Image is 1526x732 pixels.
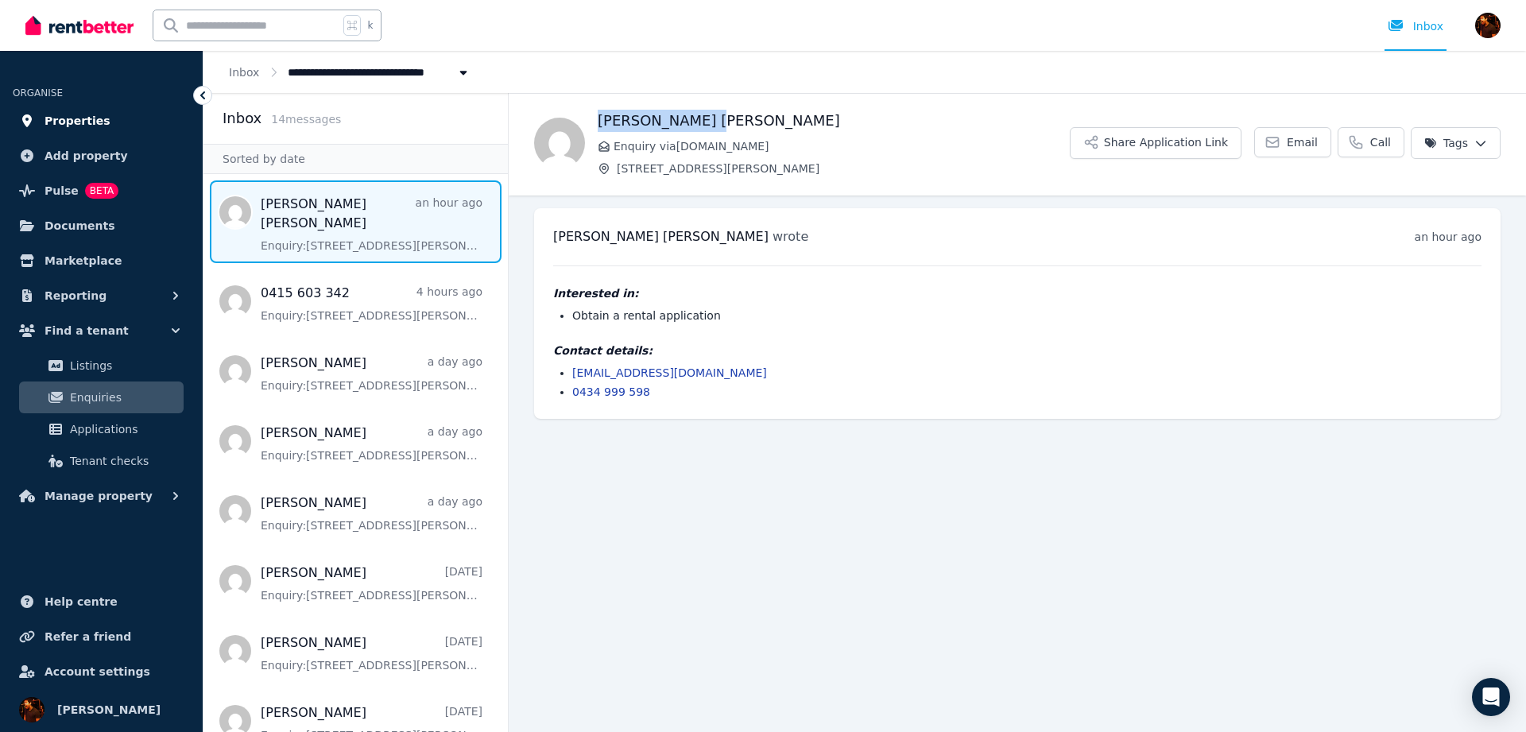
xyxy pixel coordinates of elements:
span: k [367,19,373,32]
img: Sergio Lourenco da Silva [1475,13,1501,38]
a: Documents [13,210,190,242]
span: Reporting [45,286,107,305]
a: [EMAIL_ADDRESS][DOMAIN_NAME] [572,366,767,379]
a: 0434 999 598 [572,385,650,398]
span: [PERSON_NAME] [PERSON_NAME] [553,229,769,244]
span: Account settings [45,662,150,681]
a: PulseBETA [13,175,190,207]
a: Add property [13,140,190,172]
span: Add property [45,146,128,165]
button: Manage property [13,480,190,512]
span: Listings [70,356,177,375]
span: ORGANISE [13,87,63,99]
h4: Contact details: [553,343,1481,358]
span: 14 message s [271,113,341,126]
span: wrote [773,229,808,244]
a: Tenant checks [19,445,184,477]
span: Help centre [45,592,118,611]
a: Properties [13,105,190,137]
span: [PERSON_NAME] [57,700,161,719]
span: Applications [70,420,177,439]
a: Account settings [13,656,190,687]
a: [PERSON_NAME]a day agoEnquiry:[STREET_ADDRESS][PERSON_NAME]. [261,354,482,393]
span: Email [1287,134,1318,150]
div: Sorted by date [203,144,508,174]
a: Call [1338,127,1404,157]
a: [PERSON_NAME][DATE]Enquiry:[STREET_ADDRESS][PERSON_NAME]. [261,564,482,603]
span: Manage property [45,486,153,505]
span: BETA [85,183,118,199]
button: Share Application Link [1070,127,1241,159]
span: Tags [1424,135,1468,151]
span: Properties [45,111,110,130]
span: Refer a friend [45,627,131,646]
a: Email [1254,127,1331,157]
h1: [PERSON_NAME] [PERSON_NAME] [598,110,1070,132]
time: an hour ago [1415,230,1481,243]
a: [PERSON_NAME]a day agoEnquiry:[STREET_ADDRESS][PERSON_NAME]. [261,494,482,533]
a: Enquiries [19,381,184,413]
div: Open Intercom Messenger [1472,678,1510,716]
img: RentBetter [25,14,134,37]
span: Pulse [45,181,79,200]
div: Inbox [1388,18,1443,34]
a: [PERSON_NAME][DATE]Enquiry:[STREET_ADDRESS][PERSON_NAME]. [261,633,482,673]
a: Help centre [13,586,190,618]
nav: Breadcrumb [203,51,497,93]
button: Find a tenant [13,315,190,347]
button: Tags [1411,127,1501,159]
img: Mahra Aldhaheri [534,118,585,168]
a: [PERSON_NAME] [PERSON_NAME]an hour agoEnquiry:[STREET_ADDRESS][PERSON_NAME]. [261,195,482,254]
button: Reporting [13,280,190,312]
a: Inbox [229,66,259,79]
a: Listings [19,350,184,381]
a: Applications [19,413,184,445]
span: Find a tenant [45,321,129,340]
li: Obtain a rental application [572,308,1481,323]
span: Enquiry via [DOMAIN_NAME] [614,138,1070,154]
h2: Inbox [223,107,261,130]
span: Enquiries [70,388,177,407]
span: Call [1370,134,1391,150]
span: Marketplace [45,251,122,270]
h4: Interested in: [553,285,1481,301]
img: Sergio Lourenco da Silva [19,697,45,722]
span: [STREET_ADDRESS][PERSON_NAME] [617,161,1070,176]
a: Refer a friend [13,621,190,653]
a: [PERSON_NAME]a day agoEnquiry:[STREET_ADDRESS][PERSON_NAME]. [261,424,482,463]
a: Marketplace [13,245,190,277]
span: Tenant checks [70,451,177,471]
span: Documents [45,216,115,235]
a: 0415 603 3424 hours agoEnquiry:[STREET_ADDRESS][PERSON_NAME]. [261,284,482,323]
